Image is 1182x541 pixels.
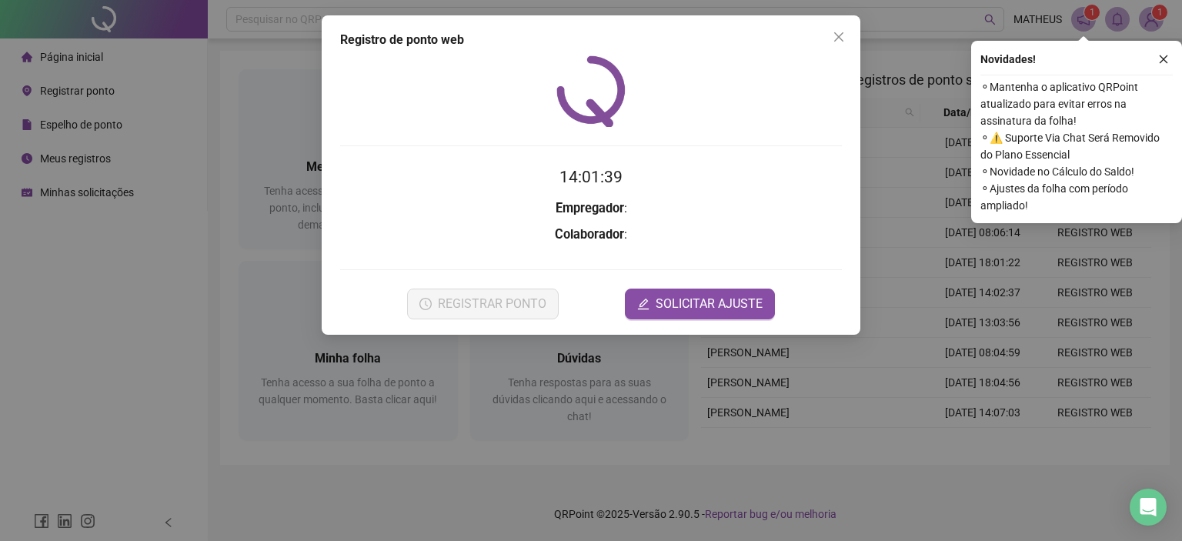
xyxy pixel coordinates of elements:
div: Open Intercom Messenger [1130,489,1167,526]
button: editSOLICITAR AJUSTE [625,289,775,319]
h3: : [340,225,842,245]
span: close [1158,54,1169,65]
img: QRPoint [556,55,626,127]
span: close [833,31,845,43]
strong: Empregador [556,201,624,215]
button: REGISTRAR PONTO [407,289,559,319]
span: ⚬ Novidade no Cálculo do Saldo! [980,163,1173,180]
h3: : [340,199,842,219]
button: Close [826,25,851,49]
span: Novidades ! [980,51,1036,68]
div: Registro de ponto web [340,31,842,49]
span: ⚬ Mantenha o aplicativo QRPoint atualizado para evitar erros na assinatura da folha! [980,78,1173,129]
time: 14:01:39 [559,168,623,186]
span: ⚬ ⚠️ Suporte Via Chat Será Removido do Plano Essencial [980,129,1173,163]
span: edit [637,298,649,310]
span: ⚬ Ajustes da folha com período ampliado! [980,180,1173,214]
span: SOLICITAR AJUSTE [656,295,763,313]
strong: Colaborador [555,227,624,242]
